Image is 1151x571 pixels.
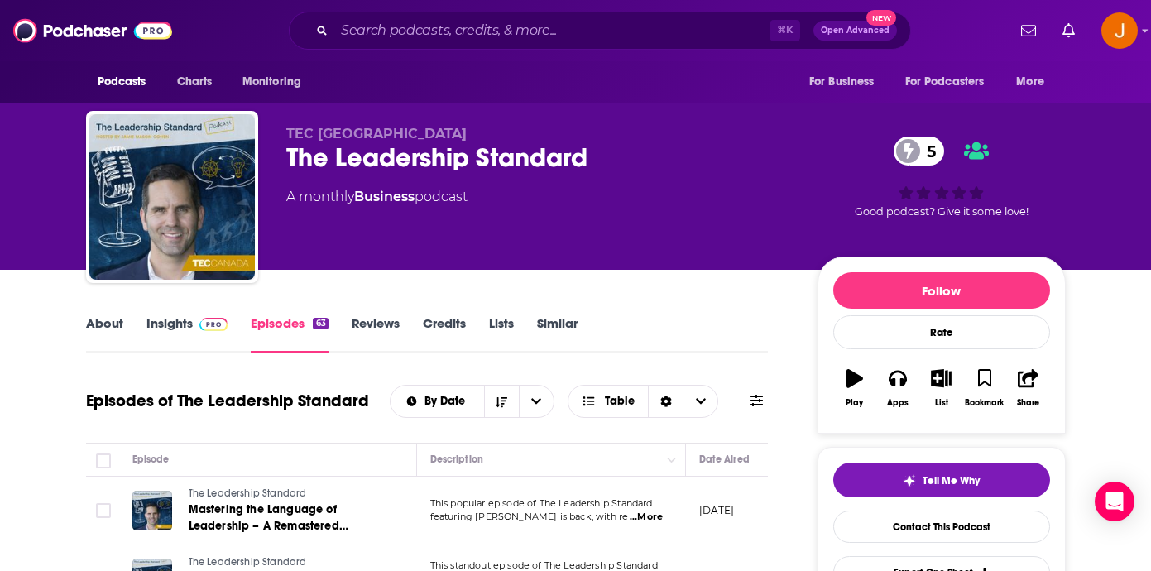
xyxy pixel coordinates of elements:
[132,449,170,469] div: Episode
[189,502,380,549] span: Mastering the Language of Leadership – A Remastered Conversation with [PERSON_NAME]
[1101,12,1138,49] img: User Profile
[313,318,328,329] div: 63
[430,449,483,469] div: Description
[354,189,415,204] a: Business
[430,559,658,571] span: This standout episode of The Leadership Standard
[242,70,301,94] span: Monitoring
[919,358,962,418] button: List
[935,398,948,408] div: List
[833,463,1050,497] button: tell me why sparkleTell Me Why
[86,315,123,353] a: About
[96,503,111,518] span: Toggle select row
[1101,12,1138,49] span: Logged in as justine87181
[286,126,467,142] span: TEC [GEOGRAPHIC_DATA]
[905,70,985,94] span: For Podcasters
[1014,17,1043,45] a: Show notifications dropdown
[605,396,635,407] span: Table
[189,487,387,501] a: The Leadership Standard
[699,503,735,517] p: [DATE]
[833,315,1050,349] div: Rate
[177,70,213,94] span: Charts
[98,70,146,94] span: Podcasts
[189,487,307,499] span: The Leadership Standard
[894,66,1009,98] button: open menu
[251,315,328,353] a: Episodes63
[798,66,895,98] button: open menu
[876,358,919,418] button: Apps
[430,497,653,509] span: This popular episode of The Leadership Standard
[1005,66,1065,98] button: open menu
[146,315,228,353] a: InsightsPodchaser Pro
[519,386,554,417] button: open menu
[166,66,223,98] a: Charts
[289,12,911,50] div: Search podcasts, credits, & more...
[424,396,471,407] span: By Date
[833,511,1050,543] a: Contact This Podcast
[423,315,466,353] a: Credits
[489,315,514,353] a: Lists
[86,391,369,411] h1: Episodes of The Leadership Standard
[86,66,168,98] button: open menu
[1101,12,1138,49] button: Show profile menu
[809,70,875,94] span: For Business
[286,187,468,207] div: A monthly podcast
[430,511,629,522] span: featuring [PERSON_NAME] is back, with re
[855,205,1029,218] span: Good podcast? Give it some love!
[1095,482,1134,521] div: Open Intercom Messenger
[189,501,387,535] a: Mastering the Language of Leadership – A Remastered Conversation with [PERSON_NAME]
[833,272,1050,309] button: Follow
[89,114,255,280] img: The Leadership Standard
[390,385,554,418] h2: Choose List sort
[648,386,683,417] div: Sort Direction
[630,511,663,524] span: ...More
[894,137,944,166] a: 5
[537,315,578,353] a: Similar
[903,474,916,487] img: tell me why sparkle
[1056,17,1081,45] a: Show notifications dropdown
[1016,70,1044,94] span: More
[887,398,909,408] div: Apps
[199,318,228,331] img: Podchaser Pro
[821,26,890,35] span: Open Advanced
[1017,398,1039,408] div: Share
[13,15,172,46] img: Podchaser - Follow, Share and Rate Podcasts
[813,21,897,41] button: Open AdvancedNew
[923,474,980,487] span: Tell Me Why
[484,386,519,417] button: Sort Direction
[963,358,1006,418] button: Bookmark
[910,137,944,166] span: 5
[662,450,682,470] button: Column Actions
[391,396,484,407] button: open menu
[770,20,800,41] span: ⌘ K
[352,315,400,353] a: Reviews
[699,449,750,469] div: Date Aired
[334,17,770,44] input: Search podcasts, credits, & more...
[846,398,863,408] div: Play
[965,398,1004,408] div: Bookmark
[568,385,719,418] button: Choose View
[818,126,1066,228] div: 5Good podcast? Give it some love!
[1006,358,1049,418] button: Share
[833,358,876,418] button: Play
[189,556,307,568] span: The Leadership Standard
[866,10,896,26] span: New
[189,555,387,570] a: The Leadership Standard
[231,66,323,98] button: open menu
